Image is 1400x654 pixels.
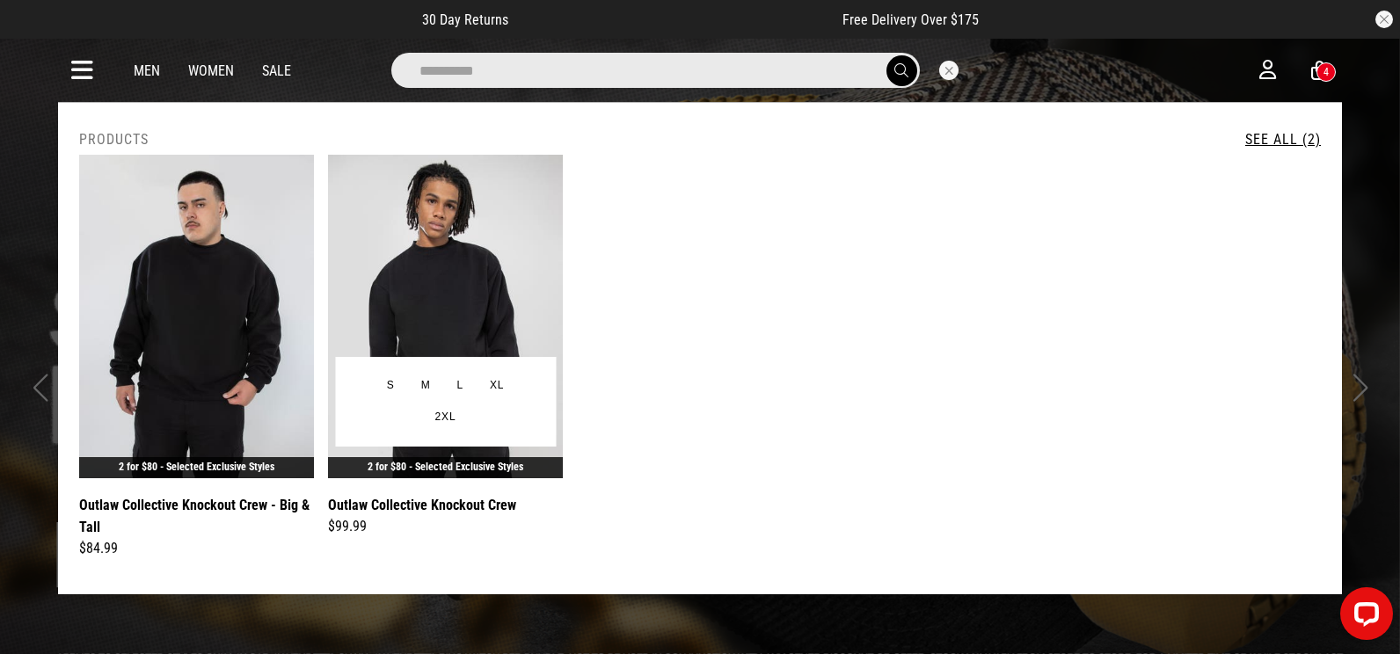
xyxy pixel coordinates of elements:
[374,370,408,402] button: S
[79,155,314,478] img: Outlaw Collective Knockout Crew - Big & Tall in Black
[328,155,563,478] img: Outlaw Collective Knockout Crew in Black
[408,370,444,402] button: M
[477,370,517,402] button: XL
[422,11,508,28] span: 30 Day Returns
[328,494,516,516] a: Outlaw Collective Knockout Crew
[939,61,959,80] button: Close search
[79,131,149,148] h2: Products
[543,11,807,28] iframe: Customer reviews powered by Trustpilot
[262,62,291,79] a: Sale
[1323,66,1329,78] div: 4
[134,62,160,79] a: Men
[842,11,979,28] span: Free Delivery Over $175
[1326,580,1400,654] iframe: LiveChat chat widget
[443,370,476,402] button: L
[328,516,563,537] div: $99.99
[188,62,234,79] a: Women
[1311,62,1328,80] a: 4
[79,494,314,538] a: Outlaw Collective Knockout Crew - Big & Tall
[79,538,314,559] div: $84.99
[368,461,523,473] a: 2 for $80 - Selected Exclusive Styles
[1245,131,1321,148] a: See All (2)
[422,402,470,433] button: 2XL
[119,461,274,473] a: 2 for $80 - Selected Exclusive Styles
